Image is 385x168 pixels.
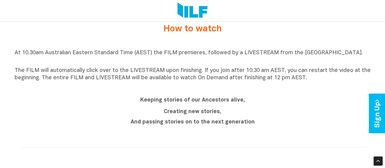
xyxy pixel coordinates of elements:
b: Keeping stories of our Ancestors alive, [140,97,245,102]
b: And passing stories on to the next generation [131,119,255,124]
p: The FILM will automatically click over to the LIVESTREAM upon finishing. If you join after 10:30 ... [15,67,371,82]
img: Logo [177,2,208,19]
h2: How to watch [79,24,307,34]
b: Creating new stories, [164,109,221,114]
p: At 10.30am Australian Eastern Standard Time (AEST) the FILM premieres, followed by a LIVESTREAM f... [15,49,371,64]
div: Scroll Back to Top [373,156,383,166]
